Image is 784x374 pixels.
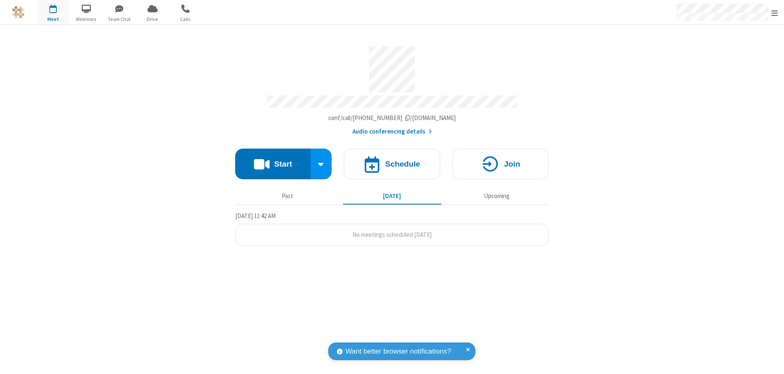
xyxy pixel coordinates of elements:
[385,160,420,168] h4: Schedule
[343,188,441,204] button: [DATE]
[104,16,135,23] span: Team Chat
[12,6,24,18] img: QA Selenium DO NOT DELETE OR CHANGE
[170,16,201,23] span: Calls
[345,346,451,357] span: Want better browser notifications?
[274,160,292,168] h4: Start
[71,16,102,23] span: Webinars
[235,149,311,179] button: Start
[352,127,432,136] button: Audio conferencing details
[352,231,432,238] span: No meetings scheduled [DATE]
[38,16,69,23] span: Meet
[137,16,168,23] span: Drive
[328,114,456,122] span: Copy my meeting room link
[235,212,276,220] span: [DATE] 11:42 AM
[504,160,520,168] h4: Join
[235,211,549,246] section: Today's Meetings
[448,188,546,204] button: Upcoming
[238,188,337,204] button: Past
[344,149,440,179] button: Schedule
[311,149,332,179] div: Start conference options
[328,114,456,123] button: Copy my meeting room linkCopy my meeting room link
[235,40,549,136] section: Account details
[764,353,778,368] iframe: Chat
[452,149,549,179] button: Join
